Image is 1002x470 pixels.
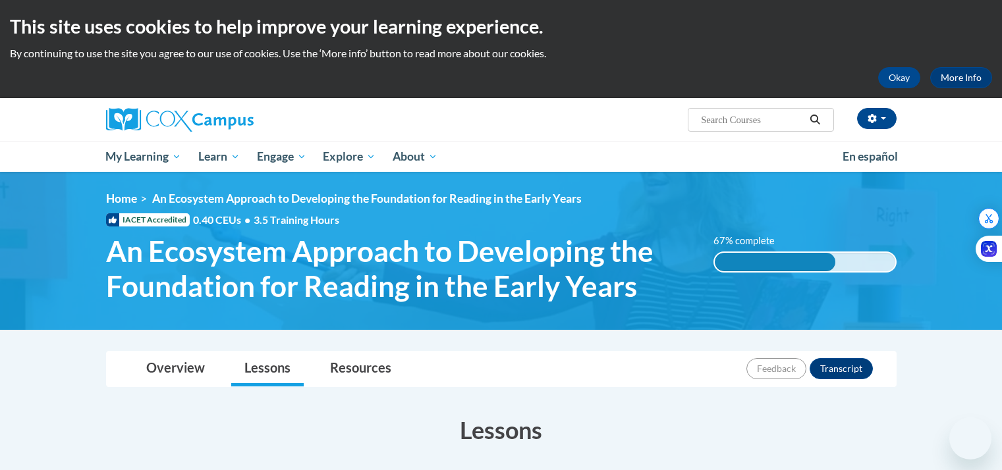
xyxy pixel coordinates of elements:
span: En español [843,149,898,163]
span: 0.40 CEUs [193,213,254,227]
div: Main menu [86,142,916,172]
div: 67% complete [715,253,835,271]
a: Explore [314,142,384,172]
label: 67% complete [713,234,789,248]
span: About [393,149,437,165]
span: • [244,213,250,226]
a: Home [106,192,137,205]
h3: Lessons [106,413,897,446]
a: Cox Campus [106,108,356,132]
span: Explore [323,149,376,165]
input: Search Courses [700,112,805,128]
button: Search [805,112,825,128]
a: Engage [248,142,315,172]
a: Learn [190,142,248,172]
a: My Learning [97,142,190,172]
span: IACET Accredited [106,213,190,226]
a: About [384,142,446,172]
button: Okay [878,67,920,88]
a: En español [834,143,906,170]
iframe: Button to launch messaging window [949,417,991,459]
button: Account Settings [857,108,897,129]
span: Learn [198,149,240,165]
span: An Ecosystem Approach to Developing the Foundation for Reading in the Early Years [106,234,694,303]
span: 3.5 Training Hours [254,213,339,226]
span: My Learning [105,149,181,165]
span: Engage [257,149,306,165]
button: Feedback [746,358,806,379]
img: Cox Campus [106,108,254,132]
h2: This site uses cookies to help improve your learning experience. [10,13,992,39]
p: By continuing to use the site you agree to our use of cookies. Use the ‘More info’ button to read... [10,46,992,61]
a: Resources [317,352,404,386]
button: Transcript [810,358,873,379]
span: An Ecosystem Approach to Developing the Foundation for Reading in the Early Years [152,192,582,205]
a: Lessons [231,352,304,386]
a: Overview [133,352,218,386]
a: More Info [930,67,992,88]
